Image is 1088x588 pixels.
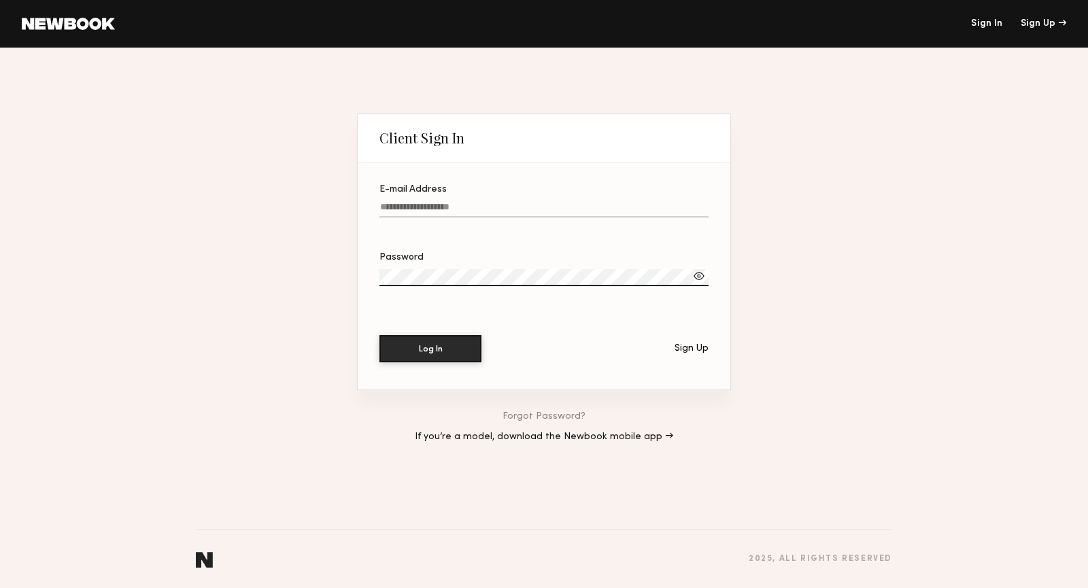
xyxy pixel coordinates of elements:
a: Sign In [971,19,1002,29]
div: Password [379,253,709,262]
input: Password [379,269,709,286]
button: Log In [379,335,481,362]
div: E-mail Address [379,185,709,194]
div: Client Sign In [379,130,464,146]
a: If you’re a model, download the Newbook mobile app → [415,432,673,442]
a: Forgot Password? [503,412,585,421]
div: Sign Up [1021,19,1066,29]
div: 2025 , all rights reserved [749,555,892,564]
div: Sign Up [675,344,709,353]
input: E-mail Address [379,202,709,218]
